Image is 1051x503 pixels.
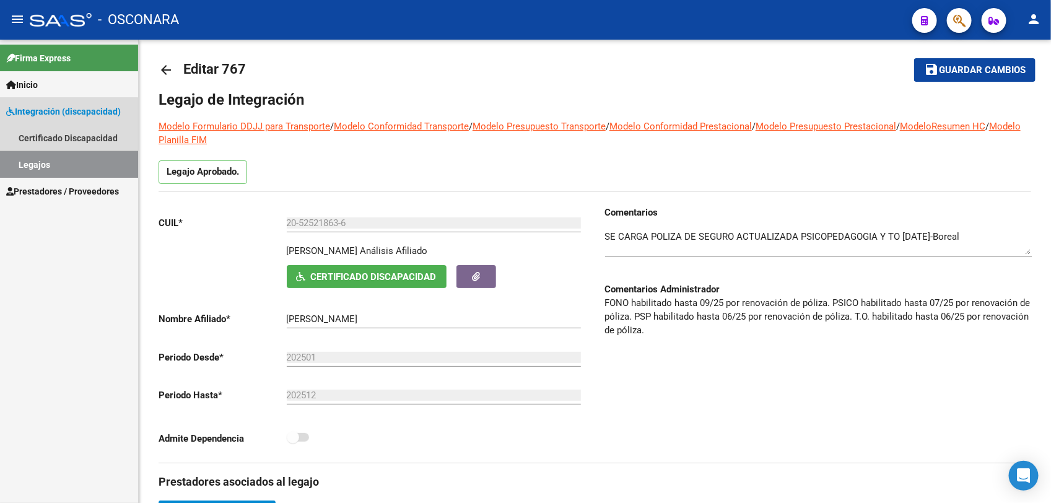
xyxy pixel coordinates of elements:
[473,121,606,132] a: Modelo Presupuesto Transporte
[360,244,428,258] div: Análisis Afiliado
[98,6,179,33] span: - OSCONARA
[287,244,358,258] p: [PERSON_NAME]
[1026,12,1041,27] mat-icon: person
[311,271,437,282] span: Certificado Discapacidad
[924,62,939,77] mat-icon: save
[10,12,25,27] mat-icon: menu
[6,78,38,92] span: Inicio
[159,160,247,184] p: Legajo Aprobado.
[159,388,287,402] p: Periodo Hasta
[605,296,1032,337] p: FONO habilitado hasta 09/25 por renovación de póliza. PSICO habilitado hasta 07/25 por renovación...
[159,121,330,132] a: Modelo Formulario DDJJ para Transporte
[6,185,119,198] span: Prestadores / Proveedores
[159,312,287,326] p: Nombre Afiliado
[159,90,1031,110] h1: Legajo de Integración
[605,206,1032,219] h3: Comentarios
[287,265,447,288] button: Certificado Discapacidad
[159,351,287,364] p: Periodo Desde
[939,65,1026,76] span: Guardar cambios
[183,61,246,77] span: Editar 767
[159,216,287,230] p: CUIL
[159,432,287,445] p: Admite Dependencia
[605,282,1032,296] h3: Comentarios Administrador
[159,63,173,77] mat-icon: arrow_back
[6,51,71,65] span: Firma Express
[334,121,469,132] a: Modelo Conformidad Transporte
[756,121,896,132] a: Modelo Presupuesto Prestacional
[914,58,1036,81] button: Guardar cambios
[609,121,752,132] a: Modelo Conformidad Prestacional
[900,121,985,132] a: ModeloResumen HC
[1009,461,1039,491] div: Open Intercom Messenger
[159,473,1031,491] h3: Prestadores asociados al legajo
[6,105,121,118] span: Integración (discapacidad)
